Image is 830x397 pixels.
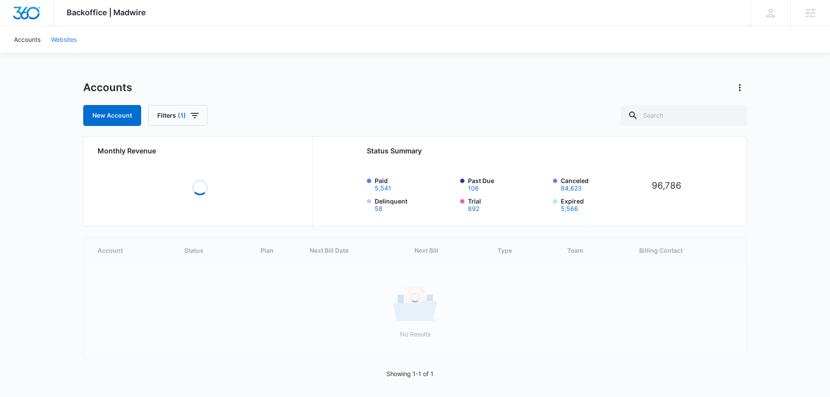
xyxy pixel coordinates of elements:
label: Expired [561,197,641,212]
button: Past Due [468,185,479,191]
button: Paid [375,185,391,191]
a: Websites [46,26,82,53]
button: Trial [468,206,479,212]
button: Canceled [561,185,582,191]
h1: Accounts [83,81,132,94]
label: Trial [468,197,548,212]
tspan: 96,786 [651,180,681,191]
a: Accounts [9,26,46,53]
a: New Account [83,105,141,126]
label: Past Due [468,176,548,191]
button: Filters(1) [148,105,207,126]
span: Backoffice | Madwire [67,8,146,17]
label: Canceled [561,176,641,191]
button: Expired [561,206,578,212]
label: Delinquent [375,197,455,212]
h2: Status Summary [367,146,689,156]
button: Delinquent [375,206,383,212]
p: Showing 1-1 of 1 [386,369,434,378]
label: Paid [375,176,455,191]
input: Search [621,105,747,126]
h2: Monthly Revenue [98,146,302,156]
span: (1) [178,112,186,119]
button: Actions [733,81,747,95]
